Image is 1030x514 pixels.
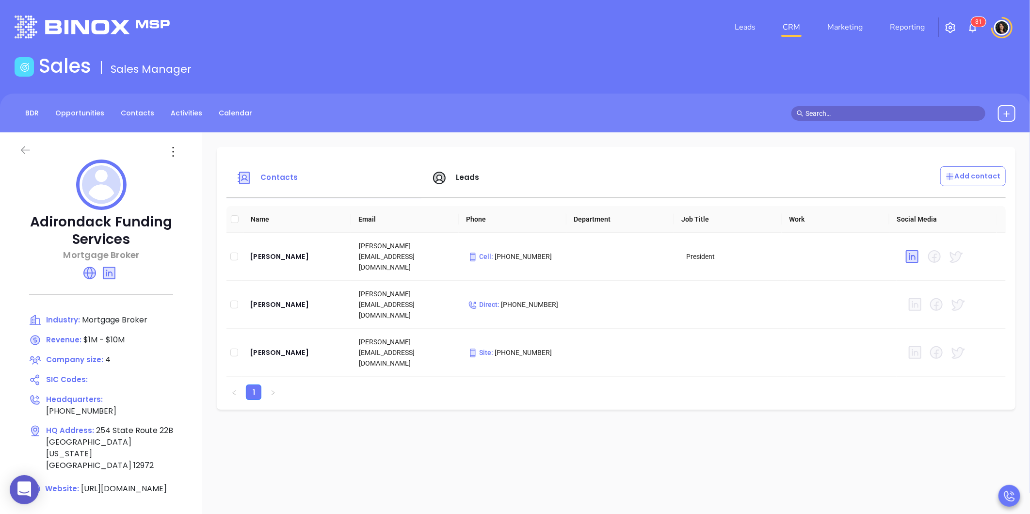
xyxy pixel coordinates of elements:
[76,160,127,210] img: profile logo
[46,405,116,417] span: [PHONE_NUMBER]
[231,390,237,396] span: left
[945,22,956,33] img: iconSetting
[889,206,997,233] th: Social Media
[468,347,562,358] p: [PHONE_NUMBER]
[468,253,493,260] span: Cell :
[115,105,160,121] a: Contacts
[83,334,125,345] span: $1M - $10M
[805,108,980,119] input: Search…
[975,18,979,25] span: 8
[674,206,782,233] th: Job Title
[250,251,343,262] a: [PERSON_NAME]
[351,329,460,377] td: [PERSON_NAME][EMAIL_ADDRESS][DOMAIN_NAME]
[459,206,566,233] th: Phone
[19,213,183,248] p: Adirondack Funding Services
[260,172,298,182] span: Contacts
[270,390,276,396] span: right
[82,314,147,325] span: Mortgage Broker
[351,206,459,233] th: Email
[945,171,1001,181] p: Add contact
[351,281,460,329] td: [PERSON_NAME][EMAIL_ADDRESS][DOMAIN_NAME]
[46,374,88,385] span: SIC Codes:
[46,394,103,404] span: Headquarters:
[823,17,867,37] a: Marketing
[243,206,351,233] th: Name
[29,483,79,494] span: Website:
[46,315,80,325] span: Industry:
[782,206,889,233] th: Work
[39,54,91,78] h1: Sales
[81,483,167,494] span: [URL][DOMAIN_NAME]
[979,18,982,25] span: 1
[165,105,208,121] a: Activities
[49,105,110,121] a: Opportunities
[797,110,804,117] span: search
[15,16,170,38] img: logo
[250,299,343,310] a: [PERSON_NAME]
[265,385,281,400] li: Next Page
[105,354,111,365] span: 4
[994,20,1010,35] img: user
[468,301,499,308] span: Direct :
[19,248,183,261] p: Mortgage Broker
[46,425,94,435] span: HQ Address:
[678,233,788,281] td: President
[731,17,759,37] a: Leads
[246,385,261,400] a: 1
[250,347,343,358] a: [PERSON_NAME]
[19,105,45,121] a: BDR
[226,385,242,400] li: Previous Page
[226,385,242,400] button: left
[456,172,480,182] span: Leads
[967,22,979,33] img: iconNotification
[468,349,493,356] span: Site :
[213,105,258,121] a: Calendar
[46,425,173,471] span: 254 State Route 22B [GEOGRAPHIC_DATA] [US_STATE] [GEOGRAPHIC_DATA] 12972
[265,385,281,400] button: right
[971,17,986,27] sup: 81
[468,299,562,310] p: [PHONE_NUMBER]
[351,233,460,281] td: [PERSON_NAME][EMAIL_ADDRESS][DOMAIN_NAME]
[566,206,674,233] th: Department
[468,251,562,262] p: [PHONE_NUMBER]
[46,335,81,345] span: Revenue:
[886,17,929,37] a: Reporting
[46,354,103,365] span: Company size:
[111,62,192,77] span: Sales Manager
[779,17,804,37] a: CRM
